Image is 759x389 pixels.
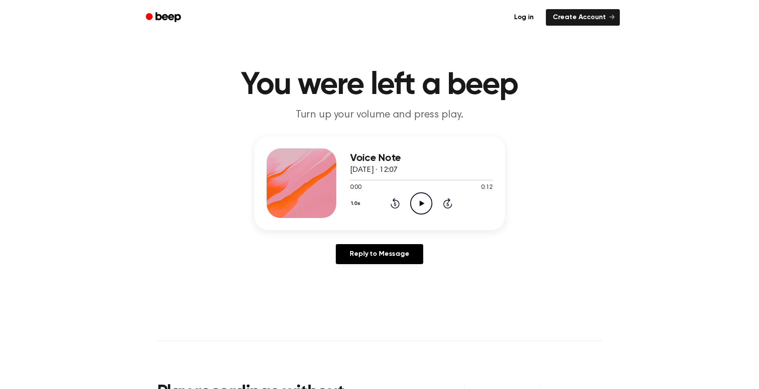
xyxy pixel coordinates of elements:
[481,183,492,192] span: 0:12
[350,152,493,164] h3: Voice Note
[350,166,398,174] span: [DATE] · 12:07
[140,9,189,26] a: Beep
[336,244,423,264] a: Reply to Message
[546,9,620,26] a: Create Account
[507,9,541,26] a: Log in
[213,108,547,122] p: Turn up your volume and press play.
[157,70,602,101] h1: You were left a beep
[350,183,361,192] span: 0:00
[350,196,364,211] button: 1.0x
